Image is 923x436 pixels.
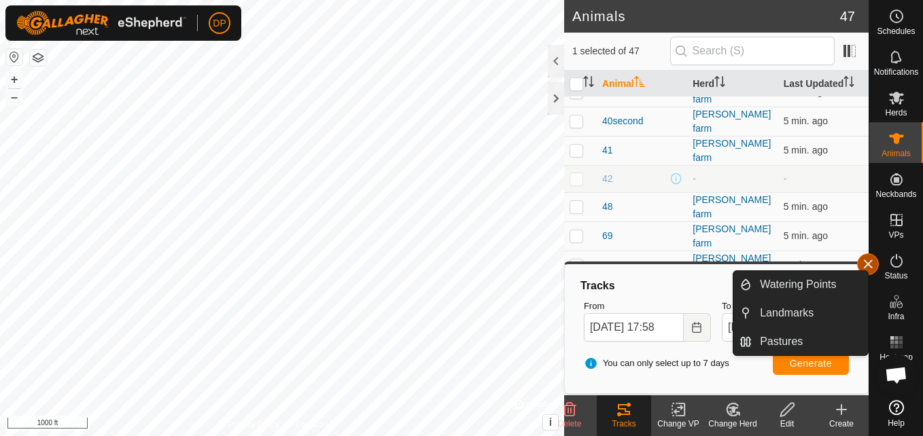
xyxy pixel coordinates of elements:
span: Neckbands [875,190,916,198]
span: Landmarks [760,305,814,321]
button: i [543,415,558,430]
span: Status [884,272,907,280]
span: 41 [602,143,613,158]
input: Search (S) [670,37,835,65]
label: From [584,299,711,313]
th: Herd [687,71,778,97]
span: 1 selected of 47 [572,44,670,58]
span: 42 [602,172,613,186]
span: Notifications [874,68,918,76]
div: [PERSON_NAME] farm [693,251,772,280]
img: Gallagher Logo [16,11,186,35]
div: Edit [760,418,814,430]
span: Infra [888,312,904,321]
span: Herds [885,109,907,117]
a: Contact Us [296,418,336,431]
span: 69 [602,229,613,243]
span: Oct 1, 2025, 5:53 PM [784,230,828,241]
div: Tracks [597,418,651,430]
div: - [693,172,772,186]
a: Help [869,395,923,433]
a: Privacy Policy [228,418,279,431]
button: – [6,89,22,105]
p-sorticon: Activate to sort [714,78,725,89]
span: Generate [790,358,832,369]
span: 40second [602,114,644,128]
div: Change Herd [706,418,760,430]
span: Watering Points [760,276,836,293]
p-sorticon: Activate to sort [583,78,594,89]
button: Map Layers [30,50,46,66]
span: Pastures [760,333,803,350]
li: Watering Points [733,271,868,298]
span: Oct 1, 2025, 5:53 PM [784,201,828,212]
div: Change VP [651,418,706,430]
span: 48 [602,200,613,214]
button: + [6,71,22,88]
li: Pastures [733,328,868,355]
p-sorticon: Activate to sort [843,78,854,89]
span: Schedules [877,27,915,35]
a: Landmarks [752,299,868,327]
a: Pastures [752,328,868,355]
div: [PERSON_NAME] farm [693,107,772,136]
span: DP [213,16,226,31]
span: Heatmap [880,353,913,361]
div: Tracks [578,278,854,294]
div: [PERSON_NAME] farm [693,137,772,165]
button: Choose Date [684,313,711,342]
span: 70 [602,258,613,272]
span: You can only select up to 7 days [584,357,729,370]
span: Animals [882,149,911,158]
th: Last Updated [778,71,869,97]
a: Watering Points [752,271,868,298]
th: Animal [597,71,687,97]
span: Oct 1, 2025, 5:53 PM [784,145,828,156]
h2: Animals [572,8,840,24]
span: Oct 1, 2025, 5:53 PM [784,259,828,270]
span: Help [888,419,905,427]
div: [PERSON_NAME] farm [693,193,772,221]
p-sorticon: Activate to sort [634,78,645,89]
button: Generate [773,351,849,375]
span: Oct 1, 2025, 5:53 PM [784,115,828,126]
span: i [549,416,552,428]
div: [PERSON_NAME] farm [693,222,772,251]
button: Reset Map [6,49,22,65]
span: 47 [840,6,855,26]
span: Delete [558,419,582,429]
span: - [784,173,787,184]
div: Open chat [876,355,917,395]
div: Create [814,418,869,430]
span: VPs [888,231,903,239]
label: To [722,299,849,313]
li: Landmarks [733,299,868,327]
